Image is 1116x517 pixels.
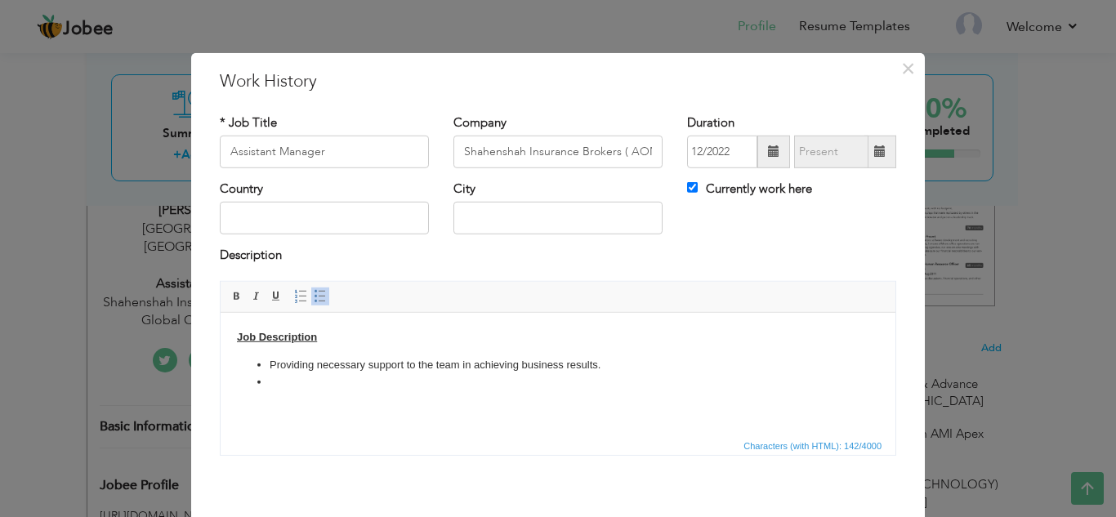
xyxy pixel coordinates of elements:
label: City [453,181,475,198]
span: × [901,53,915,82]
a: Insert/Remove Bulleted List [311,287,329,305]
iframe: Rich Text Editor, workEditor [221,313,895,435]
label: * Job Title [220,114,277,131]
a: Insert/Remove Numbered List [292,287,310,305]
h3: Work History [220,69,896,93]
a: Underline [267,287,285,305]
label: Currently work here [687,181,812,198]
label: Duration [687,114,734,131]
div: Statistics [740,439,886,453]
input: From [687,136,757,168]
button: Close [895,55,921,81]
a: Bold [228,287,246,305]
a: Italic [248,287,266,305]
span: Characters (with HTML): 142/4000 [740,439,885,453]
input: Present [794,136,868,168]
label: Country [220,181,263,198]
label: Company [453,114,507,131]
label: Description [220,247,282,264]
input: Currently work here [687,182,698,193]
